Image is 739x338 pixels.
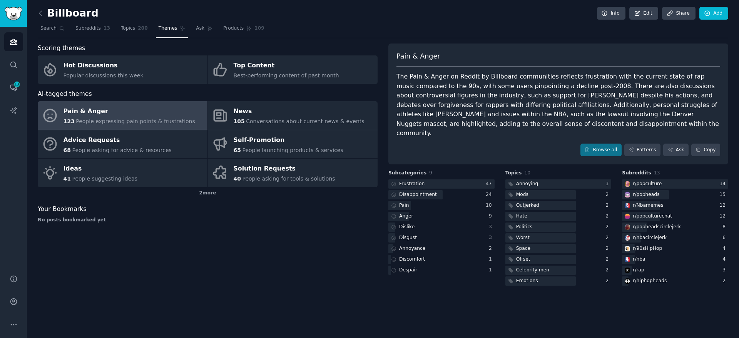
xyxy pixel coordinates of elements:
a: Hate2 [505,212,612,221]
div: Celebrity men [516,267,549,274]
div: 3 [722,267,728,274]
span: 68 [64,147,71,153]
a: Themes [156,22,188,38]
span: 9 [429,170,432,176]
span: Topics [505,170,522,177]
span: Conversations about current news & events [246,118,364,124]
div: r/ 90sHipHop [633,245,662,252]
span: People expressing pain points & frustrations [76,118,195,124]
img: rap [625,268,630,273]
div: 4 [722,256,728,263]
a: Politics2 [505,223,612,232]
div: Offset [516,256,530,263]
a: nbar/nba4 [622,255,728,264]
button: Copy [691,144,720,157]
div: 2 [722,278,728,284]
div: 3 [606,181,612,187]
div: Annoyance [399,245,425,252]
a: Emotions2 [505,276,612,286]
div: 2 [489,245,495,252]
a: Browse all [580,144,622,157]
span: Ask [196,25,204,32]
div: r/ popculture [633,181,662,187]
div: 2 [606,256,612,263]
a: Ideas41People suggesting ideas [38,159,207,187]
div: r/ rap [633,267,644,274]
span: 109 [254,25,264,32]
img: 90sHipHop [625,246,630,251]
span: 123 [64,118,75,124]
a: Offset2 [505,255,612,264]
div: r/ nbacirclejerk [633,234,667,241]
div: r/ hiphopheads [633,278,667,284]
div: r/ popheadscirclejerk [633,224,681,231]
div: r/ Nbamemes [633,202,663,209]
img: popculture [625,181,630,187]
a: Dislike3 [388,223,495,232]
div: r/ nba [633,256,645,263]
div: 10 [486,202,495,209]
span: 105 [234,118,245,124]
div: 1 [489,256,495,263]
span: Popular discussions this week [64,72,144,79]
div: Dislike [399,224,415,231]
a: Nbamemesr/Nbamemes12 [622,201,728,211]
span: 13 [654,170,660,176]
div: No posts bookmarked yet [38,217,378,224]
span: 13 [104,25,110,32]
a: rapr/rap3 [622,266,728,275]
a: Subreddits13 [73,22,113,38]
div: Outjerked [516,202,539,209]
a: Share [662,7,695,20]
div: Space [516,245,530,252]
div: Despair [399,267,417,274]
div: r/ popculturechat [633,213,672,220]
div: 24 [486,191,495,198]
div: 15 [719,191,728,198]
a: popculturechatr/popculturechat12 [622,212,728,221]
div: Disappointment [399,191,437,198]
div: 8 [722,224,728,231]
div: Advice Requests [64,134,172,146]
img: hiphopheads [625,278,630,284]
a: Advice Requests68People asking for advice & resources [38,130,207,159]
div: Ideas [64,163,138,175]
div: Hot Discussions [64,60,144,72]
a: Disappointment24 [388,190,495,200]
div: 12 [719,213,728,220]
a: Frustration47 [388,179,495,189]
a: Self-Promotion65People launching products & services [208,130,378,159]
div: Annoying [516,181,538,187]
a: Outjerked2 [505,201,612,211]
a: Add [699,7,728,20]
div: Pain & Anger [64,105,195,118]
a: Search [38,22,67,38]
span: Products [223,25,244,32]
a: Worst2 [505,233,612,243]
a: Annoyance2 [388,244,495,254]
div: Hate [516,213,527,220]
span: AI-tagged themes [38,89,92,99]
div: 2 [606,234,612,241]
div: Solution Requests [234,163,335,175]
a: Pain & Anger123People expressing pain points & frustrations [38,101,207,130]
a: popculturer/popculture34 [622,179,728,189]
span: People launching products & services [242,147,343,153]
a: Topics200 [118,22,150,38]
a: Despair1 [388,266,495,275]
div: 6 [722,234,728,241]
span: Search [40,25,57,32]
a: 90sHipHopr/90sHipHop4 [622,244,728,254]
div: Worst [516,234,530,241]
span: 65 [234,147,241,153]
div: Politics [516,224,533,231]
span: 200 [138,25,148,32]
div: 2 [606,224,612,231]
img: GummySearch logo [5,7,22,20]
div: r/ popheads [633,191,659,198]
a: Anger9 [388,212,495,221]
a: Mods2 [505,190,612,200]
div: 9 [489,213,495,220]
span: 13 [13,82,20,87]
img: popculturechat [625,214,630,219]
